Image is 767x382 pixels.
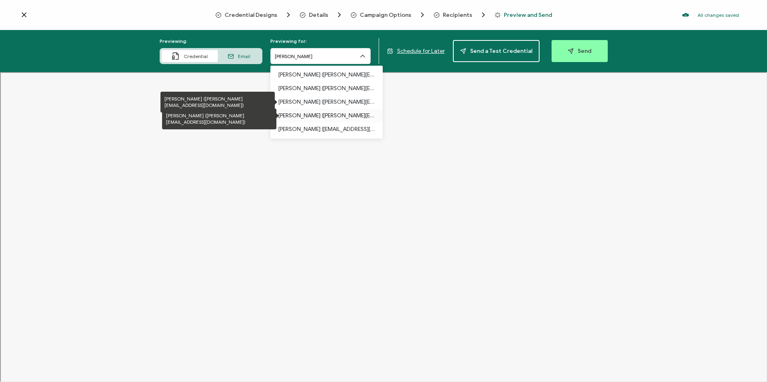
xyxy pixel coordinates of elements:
span: Previewing: [160,38,187,44]
button: Send a Test Credential [453,40,540,62]
span: Credential Designs [225,12,277,18]
div: [PERSON_NAME] ([PERSON_NAME][EMAIL_ADDRESS][DOMAIN_NAME]) [160,92,275,113]
span: Campaign Options [351,11,426,19]
span: Schedule for Later [397,48,445,54]
span: Preview and Send [504,12,552,18]
p: [PERSON_NAME] ([PERSON_NAME][EMAIL_ADDRESS][DOMAIN_NAME]) [278,68,375,82]
span: Recipients [443,12,472,18]
span: Send [568,48,591,54]
span: Recipients [434,11,487,19]
p: [PERSON_NAME] ([EMAIL_ADDRESS][DOMAIN_NAME]) [278,123,375,136]
p: [PERSON_NAME] ([PERSON_NAME][EMAIL_ADDRESS][DOMAIN_NAME]) [278,95,375,109]
p: All changes saved [698,12,739,18]
span: Details [309,12,328,18]
span: Email [238,53,250,59]
span: Previewing for: [270,38,307,44]
button: Send [552,40,608,62]
span: Credential Designs [215,11,292,19]
div: Breadcrumb [215,11,552,19]
span: Credential [184,53,208,59]
p: [PERSON_NAME] ([PERSON_NAME][EMAIL_ADDRESS][DOMAIN_NAME]) [278,109,375,123]
iframe: Chat Widget [727,344,767,382]
span: Campaign Options [360,12,411,18]
p: [PERSON_NAME] ([PERSON_NAME][EMAIL_ADDRESS][DOMAIN_NAME]) [278,82,375,95]
span: Details [300,11,343,19]
span: Preview and Send [495,12,552,18]
div: [PERSON_NAME] ([PERSON_NAME][EMAIL_ADDRESS][DOMAIN_NAME]) [162,109,276,129]
span: Send a Test Credential [460,48,532,54]
input: Search recipient [270,48,371,64]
